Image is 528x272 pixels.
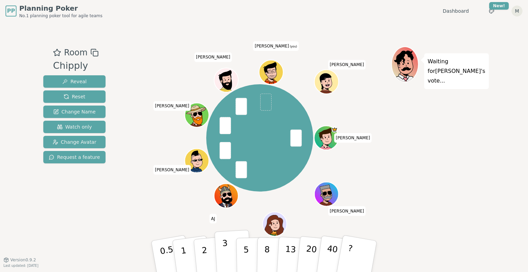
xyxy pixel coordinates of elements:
button: Change Avatar [43,136,106,148]
span: Planning Poker [19,3,102,13]
span: Click to change your name [328,60,366,69]
span: Click to change your name [153,101,191,111]
div: New! [489,2,509,10]
span: Room [64,46,87,59]
p: Waiting for [PERSON_NAME] 's vote... [428,57,485,86]
button: M [511,6,522,17]
span: (you) [289,45,297,48]
button: Version0.9.2 [3,257,36,263]
div: Chipply [53,59,98,73]
button: New! [485,5,498,17]
button: Reveal [43,75,106,88]
button: Click to change your avatar [260,61,283,84]
button: Reset [43,90,106,103]
button: Request a feature [43,151,106,163]
span: Click to change your name [253,41,299,51]
a: Dashboard [443,8,469,14]
span: PP [7,7,15,15]
button: Change Name [43,106,106,118]
span: Change Avatar [53,139,97,145]
span: Click to change your name [328,206,366,216]
span: Reset [64,93,85,100]
span: Change Name [53,108,96,115]
span: Click to change your name [334,133,372,143]
span: Click to change your name [209,214,217,224]
a: PPPlanning PokerNo.1 planning poker tool for agile teams [5,3,102,19]
span: Dylan is the host [332,127,338,133]
span: Request a feature [49,154,100,161]
span: Watch only [57,123,92,130]
span: Version 0.9.2 [10,257,36,263]
span: Reveal [62,78,87,85]
span: No.1 planning poker tool for agile teams [19,13,102,19]
button: Add as favourite [53,46,61,59]
span: Click to change your name [153,165,191,175]
button: Watch only [43,121,106,133]
span: Click to change your name [194,52,232,62]
span: Last updated: [DATE] [3,264,38,268]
